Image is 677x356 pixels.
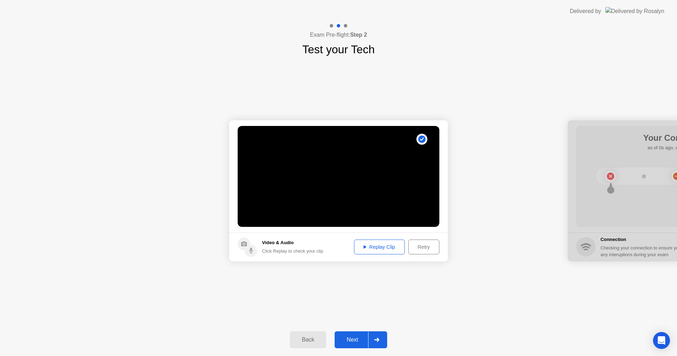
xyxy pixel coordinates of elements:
div: Next [337,337,368,343]
button: Back [290,331,326,348]
button: Retry [408,240,439,254]
div: Replay Clip [356,244,402,250]
b: Step 2 [350,32,367,38]
div: Click Replay to check your clip [262,248,323,254]
div: Retry [411,244,437,250]
button: Replay Clip [354,240,405,254]
h5: Video & Audio [262,239,323,246]
div: Delivered by [570,7,601,16]
button: Next [335,331,387,348]
h1: Test your Tech [302,41,375,58]
div: Back [292,337,324,343]
h4: Exam Pre-flight: [310,31,367,39]
div: Open Intercom Messenger [653,332,670,349]
img: Delivered by Rosalyn [605,7,664,15]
